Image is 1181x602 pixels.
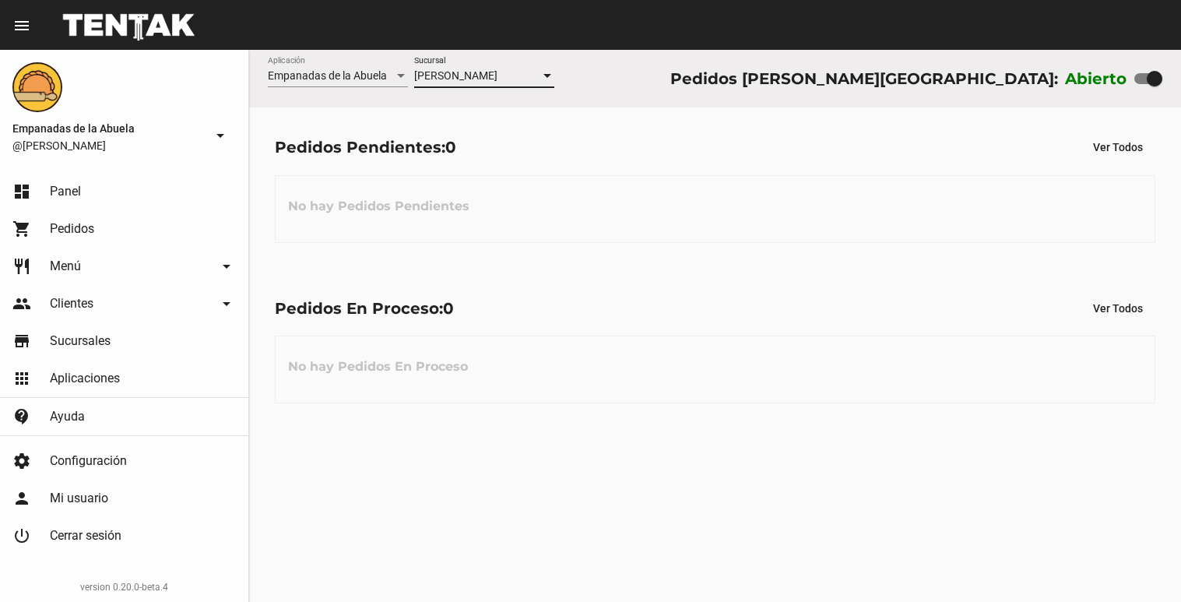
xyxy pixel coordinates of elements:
[12,407,31,426] mat-icon: contact_support
[1093,141,1143,153] span: Ver Todos
[50,491,108,506] span: Mi usuario
[211,126,230,145] mat-icon: arrow_drop_down
[12,257,31,276] mat-icon: restaurant
[275,296,454,321] div: Pedidos En Proceso:
[50,221,94,237] span: Pedidos
[12,526,31,545] mat-icon: power_settings_new
[12,369,31,388] mat-icon: apps
[12,119,205,138] span: Empanadas de la Abuela
[445,138,456,157] span: 0
[12,62,62,112] img: f0136945-ed32-4f7c-91e3-a375bc4bb2c5.png
[1081,133,1155,161] button: Ver Todos
[50,333,111,349] span: Sucursales
[50,528,121,544] span: Cerrar sesión
[217,257,236,276] mat-icon: arrow_drop_down
[50,259,81,274] span: Menú
[443,299,454,318] span: 0
[1081,294,1155,322] button: Ver Todos
[1116,540,1165,586] iframe: chat widget
[276,343,480,390] h3: No hay Pedidos En Proceso
[414,69,497,82] span: [PERSON_NAME]
[12,182,31,201] mat-icon: dashboard
[12,579,236,595] div: version 0.20.0-beta.4
[275,135,456,160] div: Pedidos Pendientes:
[50,184,81,199] span: Panel
[50,453,127,469] span: Configuración
[12,220,31,238] mat-icon: shopping_cart
[50,296,93,312] span: Clientes
[12,452,31,470] mat-icon: settings
[12,16,31,35] mat-icon: menu
[276,183,482,230] h3: No hay Pedidos Pendientes
[1093,302,1143,315] span: Ver Todos
[12,138,205,153] span: @[PERSON_NAME]
[12,489,31,508] mat-icon: person
[50,409,85,424] span: Ayuda
[50,371,120,386] span: Aplicaciones
[217,294,236,313] mat-icon: arrow_drop_down
[268,69,387,82] span: Empanadas de la Abuela
[670,66,1058,91] div: Pedidos [PERSON_NAME][GEOGRAPHIC_DATA]:
[1065,66,1127,91] label: Abierto
[12,332,31,350] mat-icon: store
[12,294,31,313] mat-icon: people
